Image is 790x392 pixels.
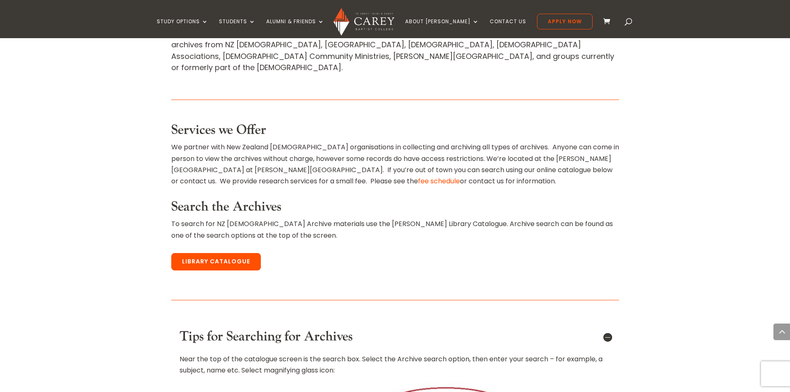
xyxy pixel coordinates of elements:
p: We partner with New Zealand [DEMOGRAPHIC_DATA] organisations in collecting and archiving all type... [171,141,619,187]
a: fee schedule [418,176,460,186]
a: Apply Now [537,14,593,29]
a: About [PERSON_NAME] [405,19,479,38]
a: Contact Us [490,19,526,38]
a: Students [219,19,255,38]
a: Library Catalogue [171,253,261,270]
h5: Tips for Searching for Archives [180,329,611,345]
h3: Services we Offer [171,122,619,142]
a: Alumni & Friends [266,19,324,38]
p: To search for NZ [DEMOGRAPHIC_DATA] Archive materials use the [PERSON_NAME] Library Catalogue. Ar... [171,218,619,241]
img: Carey Baptist College [333,8,394,36]
a: Study Options [157,19,208,38]
h3: Search the Archives [171,199,619,219]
